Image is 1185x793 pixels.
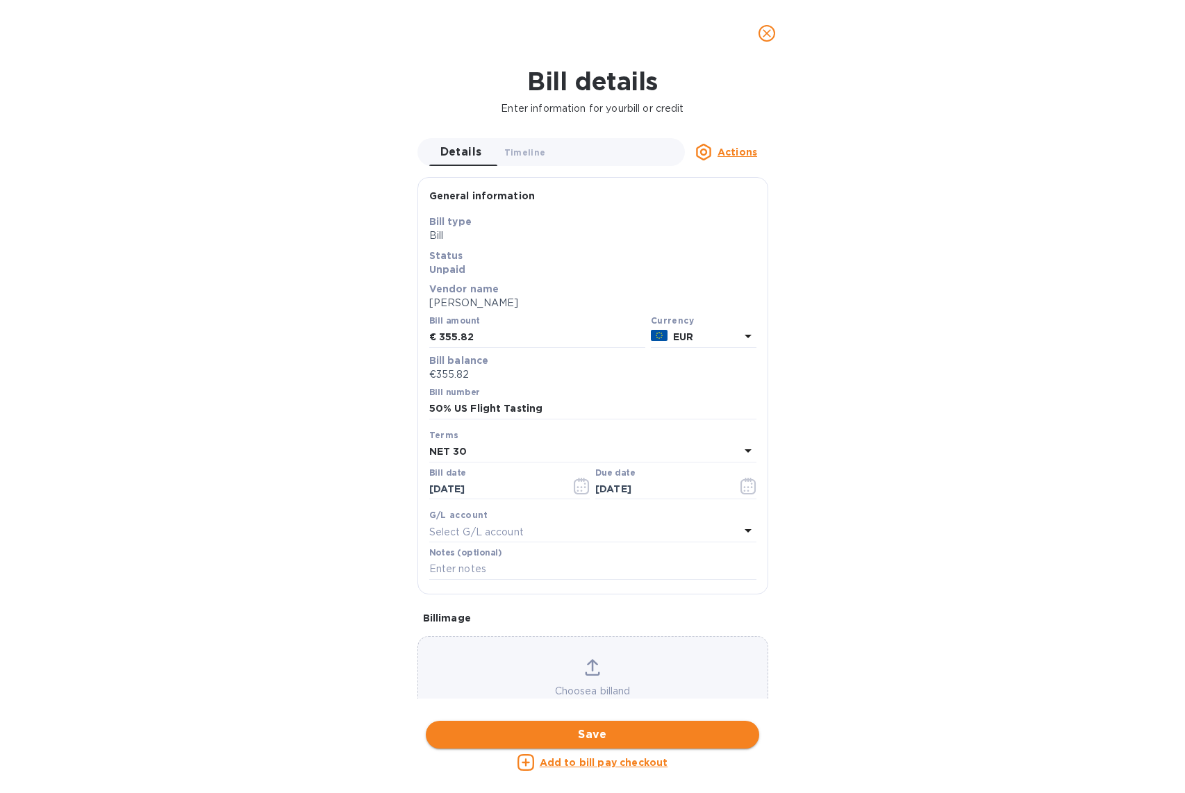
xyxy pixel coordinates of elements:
[429,399,756,419] input: Enter bill number
[437,726,748,743] span: Save
[429,367,756,382] p: €355.82
[429,469,466,477] label: Bill date
[423,611,763,625] p: Bill image
[439,327,645,348] input: € Enter bill amount
[651,315,694,326] b: Currency
[429,262,756,276] p: Unpaid
[429,479,561,500] input: Select date
[440,142,482,162] span: Details
[718,147,757,158] u: Actions
[673,331,693,342] b: EUR
[750,17,784,50] button: close
[429,525,524,540] p: Select G/L account
[429,430,459,440] b: Terms
[595,469,635,477] label: Due date
[429,559,756,580] input: Enter notes
[504,145,546,160] span: Timeline
[429,446,467,457] b: NET 30
[429,216,472,227] b: Bill type
[540,757,668,768] u: Add to bill pay checkout
[429,388,479,396] label: Bill number
[429,549,502,558] label: Notes (optional)
[429,296,756,310] p: [PERSON_NAME]
[429,327,439,348] div: €
[429,355,489,366] b: Bill balance
[429,190,536,201] b: General information
[429,317,479,326] label: Bill amount
[418,684,768,713] p: Choose a bill and drag it here
[11,67,1174,96] h1: Bill details
[429,250,463,261] b: Status
[429,283,499,294] b: Vendor name
[429,228,756,243] p: Bill
[11,101,1174,116] p: Enter information for your bill or credit
[429,510,488,520] b: G/L account
[595,479,727,500] input: Due date
[426,721,759,749] button: Save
